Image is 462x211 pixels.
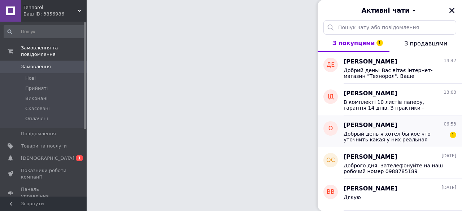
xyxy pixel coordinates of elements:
[444,89,456,96] span: 13:03
[318,179,462,211] button: ВВ[PERSON_NAME][DATE]Дякую
[23,4,78,11] span: Tehnorol
[344,194,361,200] span: Дякую
[344,67,446,79] span: Добрий день! Вас вітає інтернет-магазин "Технорол". Ваше замовлення Смарт-годинник Motast P32 (Bl...
[318,52,462,84] button: ДЕ[PERSON_NAME]14:42Добрий день! Вас вітає інтернет-магазин "Технорол". Ваше замовлення Смарт-год...
[25,75,36,82] span: Нові
[444,58,456,64] span: 14:42
[76,155,83,161] span: 1
[318,35,389,52] button: З покупцями1
[326,156,335,164] span: ОС
[404,40,447,47] span: З продавцями
[376,40,383,46] span: 1
[441,185,456,191] span: [DATE]
[344,163,446,174] span: Доброго дня. Зателефонуйте на наш робочий номер 0988785189
[25,95,48,102] span: Виконані
[21,167,67,180] span: Показники роботи компанії
[21,131,56,137] span: Повідомлення
[344,121,397,129] span: [PERSON_NAME]
[21,143,67,149] span: Товари та послуги
[344,58,397,66] span: [PERSON_NAME]
[4,25,85,38] input: Пошук
[327,93,334,101] span: ІД
[21,45,87,58] span: Замовлення та повідомлення
[450,132,456,138] span: 1
[23,11,87,17] div: Ваш ID: 3856986
[25,105,50,112] span: Скасовані
[344,99,446,111] span: В комплекті 10 листів паперу, гарантія 14 днів. З практики - продаємо їх більше року, проблем небуло
[21,63,51,70] span: Замовлення
[344,185,397,193] span: [PERSON_NAME]
[328,124,333,133] span: О
[318,84,462,115] button: ІД[PERSON_NAME]13:03В комплекті 10 листів паперу, гарантія 14 днів. З практики - продаємо їх біль...
[327,188,335,196] span: ВВ
[344,89,397,98] span: [PERSON_NAME]
[441,153,456,159] span: [DATE]
[21,186,67,199] span: Панель управління
[344,131,446,142] span: Добрый день я хотел бы кое что уточнить какая у них реальная диагональ дисплея и реальная ёмкость...
[389,35,462,52] button: З продавцями
[318,147,462,179] button: ОС[PERSON_NAME][DATE]Доброго дня. Зателефонуйте на наш робочий номер 0988785189
[323,20,456,35] input: Пошук чату або повідомлення
[21,155,74,162] span: [DEMOGRAPHIC_DATA]
[448,6,456,15] button: Закрити
[361,6,409,15] span: Активні чати
[25,115,48,122] span: Оплачені
[327,61,335,69] span: ДЕ
[344,153,397,161] span: [PERSON_NAME]
[444,121,456,127] span: 06:53
[332,40,375,47] span: З покупцями
[25,85,48,92] span: Прийняті
[338,6,442,15] button: Активні чати
[318,115,462,147] button: О[PERSON_NAME]06:53Добрый день я хотел бы кое что уточнить какая у них реальная диагональ дисплея...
